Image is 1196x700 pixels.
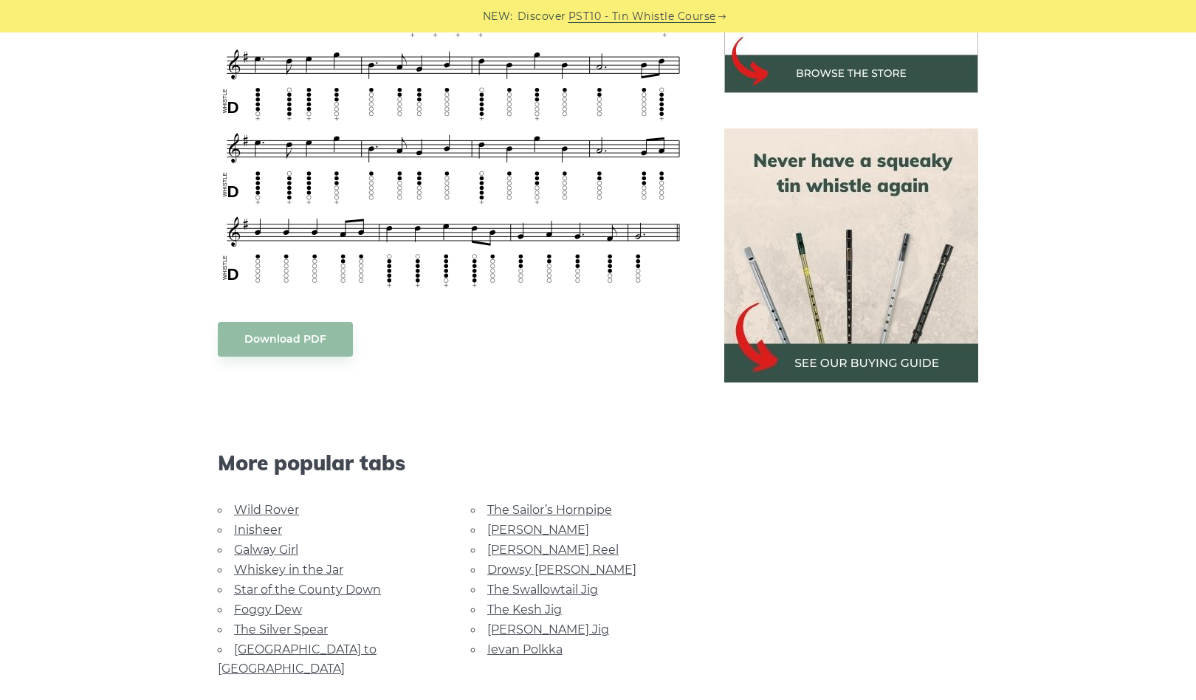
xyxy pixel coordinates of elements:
a: Star of the County Down [234,583,381,597]
a: Whiskey in the Jar [234,563,343,577]
a: Wild Rover [234,503,299,517]
a: The Sailor’s Hornpipe [487,503,612,517]
a: PST10 - Tin Whistle Course [568,8,716,25]
a: Drowsy [PERSON_NAME] [487,563,636,577]
a: [PERSON_NAME] [487,523,589,537]
a: The Swallowtail Jig [487,583,598,597]
a: [PERSON_NAME] Reel [487,543,619,557]
a: Ievan Polkka [487,642,563,656]
a: [GEOGRAPHIC_DATA] to [GEOGRAPHIC_DATA] [218,642,377,676]
a: Foggy Dew [234,603,302,617]
span: Discover [518,8,566,25]
img: tin whistle buying guide [724,128,978,382]
a: The Silver Spear [234,622,328,636]
span: NEW: [483,8,513,25]
span: More popular tabs [218,450,689,476]
a: The Kesh Jig [487,603,562,617]
a: Inisheer [234,523,282,537]
a: [PERSON_NAME] Jig [487,622,609,636]
a: Galway Girl [234,543,298,557]
a: Download PDF [218,322,353,357]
